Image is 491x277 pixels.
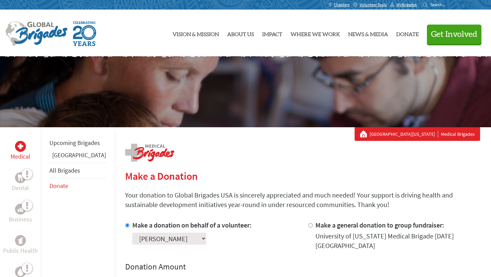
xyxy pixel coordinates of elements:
a: Impact [262,15,282,51]
li: All Brigades [49,163,106,178]
a: Upcoming Brigades [49,139,100,147]
div: Medical Brigades [360,131,475,137]
a: Donate [49,182,68,190]
span: MyBrigades [397,2,417,8]
img: Water [18,268,23,276]
img: Medical [18,144,23,149]
h2: Make a Donation [125,170,480,182]
a: DentalDental [12,172,29,193]
div: Dental [15,172,26,183]
a: News & Media [348,15,388,51]
div: University of [US_STATE] Medical Brigade [DATE] [GEOGRAPHIC_DATA] [315,231,480,250]
a: About Us [227,15,254,51]
a: All Brigades [49,166,80,174]
div: Business [15,204,26,215]
img: logo-medical.png [125,144,174,162]
div: Public Health [15,235,26,246]
p: Medical [11,152,30,161]
li: Upcoming Brigades [49,135,106,150]
h4: Donation Amount [125,261,480,272]
li: Donate [49,178,106,193]
img: Global Brigades Celebrating 20 Years [73,21,96,46]
p: Dental [12,183,29,193]
label: Make a general donation to group fundraiser: [315,221,444,229]
img: Dental [18,174,23,181]
p: Business [9,215,32,224]
li: Panama [49,150,106,163]
a: Vision & Mission [173,15,219,51]
button: Get Involved [427,25,481,44]
div: Medical [15,141,26,152]
a: Donate [396,15,419,51]
label: Make a donation on behalf of a volunteer: [132,221,252,229]
a: Public HealthPublic Health [3,235,38,256]
img: Global Brigades Logo [5,21,68,46]
img: Business [18,206,23,212]
a: [GEOGRAPHIC_DATA] [52,151,106,159]
a: BusinessBusiness [9,204,32,224]
a: Where We Work [291,15,340,51]
p: Your donation to Global Brigades USA is sincerely appreciated and much needed! Your support is dr... [125,190,480,209]
input: Search... [431,2,450,7]
a: [GEOGRAPHIC_DATA][US_STATE] [370,131,438,137]
a: MedicalMedical [11,141,30,161]
span: Get Involved [431,30,477,39]
img: Public Health [18,237,23,244]
p: Public Health [3,246,38,256]
span: Chapters [334,2,349,8]
span: Volunteer Tools [360,2,387,8]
